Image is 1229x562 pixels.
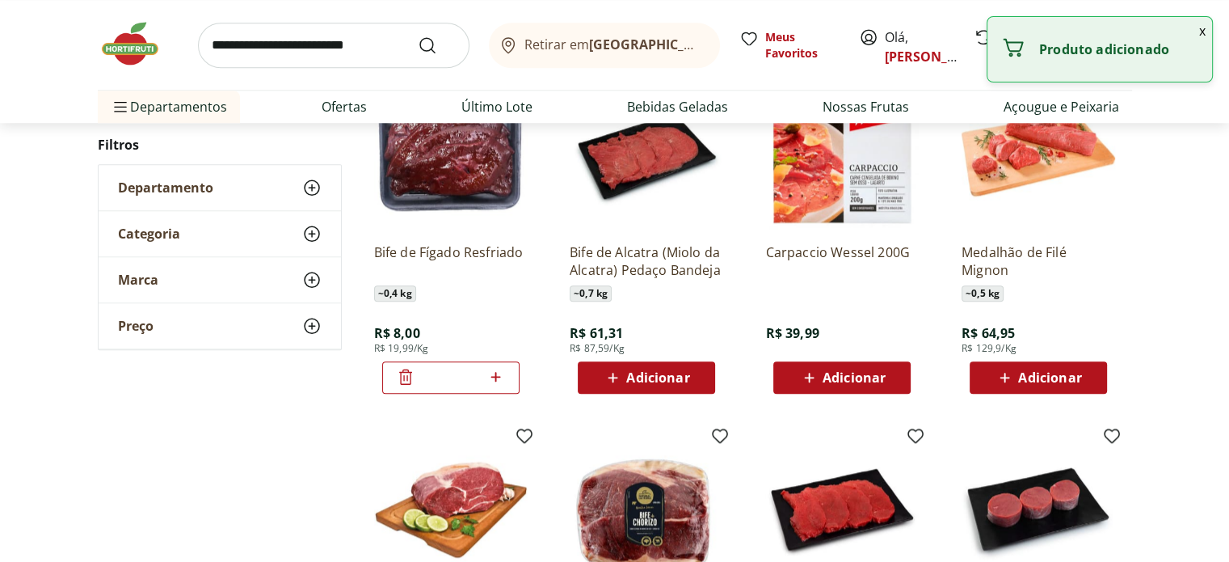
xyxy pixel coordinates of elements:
span: Adicionar [823,371,886,384]
p: Produto adicionado [1039,41,1199,57]
input: search [198,23,469,68]
button: Preço [99,304,341,349]
span: ~ 0,7 kg [570,285,612,302]
button: Submit Search [418,36,457,55]
button: Adicionar [773,361,911,394]
span: ~ 0,5 kg [962,285,1004,302]
a: Bife de Fígado Resfriado [374,243,528,279]
a: Meus Favoritos [739,29,840,61]
span: R$ 87,59/Kg [570,342,625,355]
span: Adicionar [626,371,689,384]
button: Departamento [99,166,341,211]
button: Adicionar [578,361,715,394]
button: Retirar em[GEOGRAPHIC_DATA]/[GEOGRAPHIC_DATA] [489,23,720,68]
span: R$ 129,9/Kg [962,342,1016,355]
a: Nossas Frutas [823,97,909,116]
span: Marca [118,273,158,289]
span: Categoria [118,226,180,243]
span: Retirar em [524,37,703,52]
b: [GEOGRAPHIC_DATA]/[GEOGRAPHIC_DATA] [589,36,861,53]
button: Menu [111,87,130,126]
img: Medalhão de Filé Mignon [962,77,1115,230]
span: R$ 8,00 [374,324,420,342]
span: Departamentos [111,87,227,126]
button: Marca [99,258,341,303]
span: ~ 0,4 kg [374,285,416,302]
img: Hortifruti [98,19,179,68]
span: Preço [118,319,154,335]
a: [PERSON_NAME] [885,48,990,65]
a: Ofertas [322,97,367,116]
a: Bife de Alcatra (Miolo da Alcatra) Pedaço Bandeja [570,243,723,279]
button: Adicionar [970,361,1107,394]
a: Açougue e Peixaria [1004,97,1119,116]
button: Categoria [99,212,341,257]
img: Carpaccio Wessel 200G [765,77,919,230]
span: Olá, [885,27,957,66]
a: Medalhão de Filé Mignon [962,243,1115,279]
span: R$ 61,31 [570,324,623,342]
button: Fechar notificação [1193,17,1212,44]
span: Adicionar [1018,371,1081,384]
a: Último Lote [461,97,532,116]
img: Bife de Fígado Resfriado [374,77,528,230]
h2: Filtros [98,129,342,162]
span: Departamento [118,180,213,196]
img: Bife de Alcatra (Miolo da Alcatra) Pedaço Bandeja [570,77,723,230]
a: Bebidas Geladas [627,97,728,116]
span: Meus Favoritos [765,29,840,61]
a: Carpaccio Wessel 200G [765,243,919,279]
span: R$ 19,99/Kg [374,342,429,355]
span: R$ 64,95 [962,324,1015,342]
span: R$ 39,99 [765,324,819,342]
